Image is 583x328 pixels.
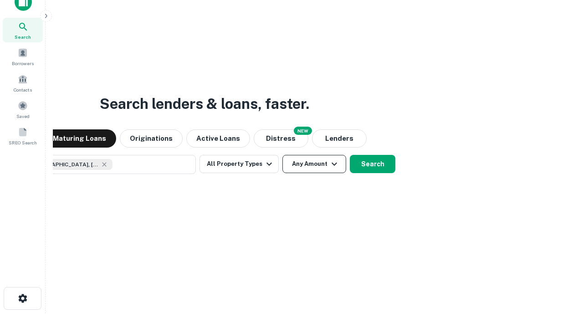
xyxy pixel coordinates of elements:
[31,160,99,169] span: [GEOGRAPHIC_DATA], [GEOGRAPHIC_DATA], [GEOGRAPHIC_DATA]
[14,155,196,174] button: [GEOGRAPHIC_DATA], [GEOGRAPHIC_DATA], [GEOGRAPHIC_DATA]
[120,129,183,148] button: Originations
[3,97,43,122] a: Saved
[14,86,32,93] span: Contacts
[12,60,34,67] span: Borrowers
[16,113,30,120] span: Saved
[100,93,309,115] h3: Search lenders & loans, faster.
[312,129,367,148] button: Lenders
[3,71,43,95] a: Contacts
[186,129,250,148] button: Active Loans
[3,18,43,42] a: Search
[43,129,116,148] button: Maturing Loans
[3,44,43,69] a: Borrowers
[294,127,312,135] div: NEW
[9,139,37,146] span: SREO Search
[3,123,43,148] a: SREO Search
[254,129,308,148] button: Search distressed loans with lien and other non-mortgage details.
[199,155,279,173] button: All Property Types
[15,33,31,41] span: Search
[350,155,395,173] button: Search
[537,255,583,299] iframe: Chat Widget
[282,155,346,173] button: Any Amount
